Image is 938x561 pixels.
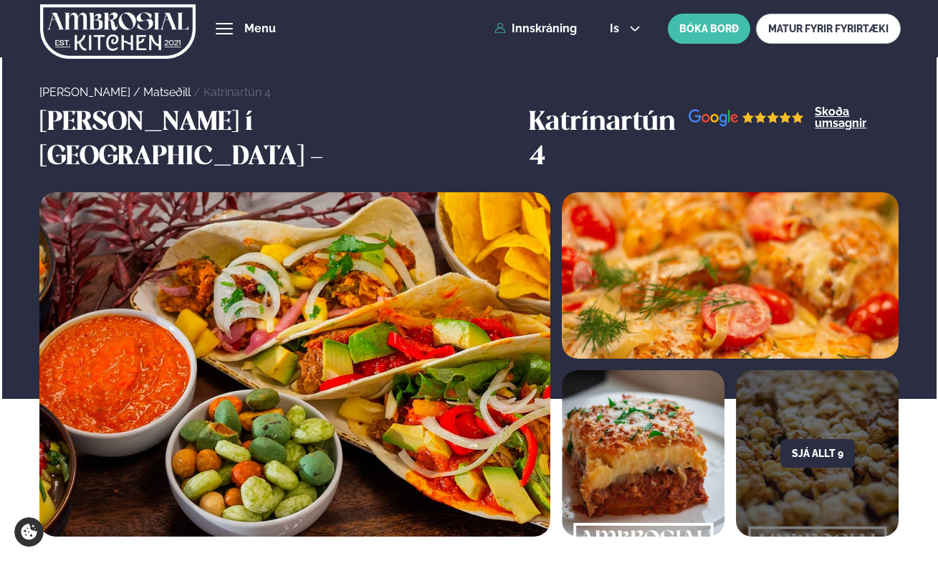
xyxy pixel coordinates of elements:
button: Sjá allt 9 [780,439,855,468]
img: logo [40,2,196,61]
span: / [193,85,204,99]
button: BÓKA BORÐ [668,14,750,44]
h3: [PERSON_NAME] í [GEOGRAPHIC_DATA] - [39,106,522,175]
button: is [598,23,652,34]
a: MATUR FYRIR FYRIRTÆKI [756,14,901,44]
a: Katrínartún 4 [204,85,271,99]
span: / [133,85,143,99]
span: is [610,23,623,34]
img: image alt [689,109,804,127]
img: image alt [562,192,899,359]
a: Skoða umsagnir [815,106,899,129]
a: [PERSON_NAME] [39,85,130,99]
img: image alt [39,192,550,537]
a: Cookie settings [14,517,44,547]
button: hamburger [216,20,233,37]
a: Innskráning [494,22,577,35]
img: image alt [562,370,724,537]
a: Matseðill [143,85,191,99]
h3: Katrínartún 4 [529,106,689,175]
